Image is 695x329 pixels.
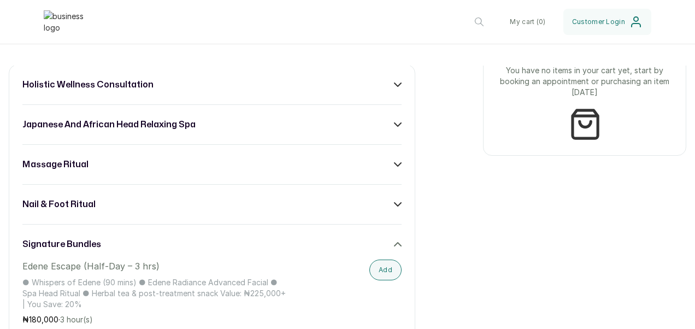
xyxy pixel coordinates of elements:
[44,10,87,33] img: business logo
[22,78,154,91] h3: holistic wellness consultation
[572,17,625,26] span: Customer Login
[22,118,196,131] h3: japanese and african head relaxing spa
[563,9,651,35] button: Customer Login
[369,260,402,280] button: Add
[22,277,288,310] p: ● Whispers of Edene (90 mins) ● Edene Radiance Advanced Facial ● Spa Head Ritual ● Herbal tea & p...
[29,315,58,324] span: 180,000
[22,238,101,251] h3: signature bundles
[497,65,673,98] p: You have no items in your cart yet, start by booking an appointment or purchasing an item [DATE]
[22,198,96,211] h3: nail & foot ritual
[22,260,288,273] p: Edene Escape (Half-Day – 3 hrs)
[60,315,93,324] span: 3 hour(s)
[22,158,89,171] h3: massage ritual
[501,9,554,35] button: My cart (0)
[22,314,288,325] p: ₦ ·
